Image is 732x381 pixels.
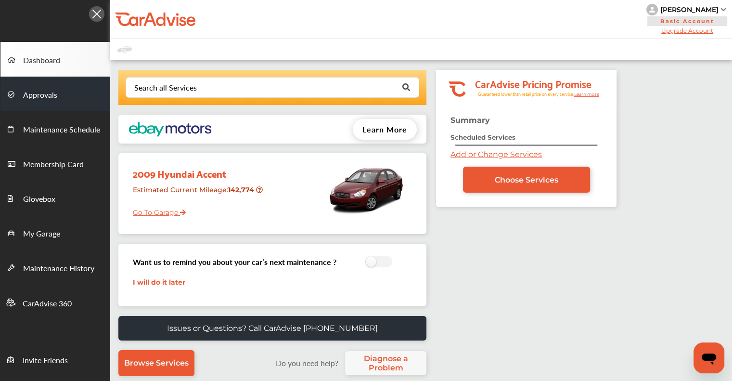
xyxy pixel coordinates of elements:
span: Invite Friends [23,355,68,367]
tspan: Guaranteed lower than retail price on every service. [477,91,574,97]
span: Dashboard [23,54,60,67]
span: Maintenance History [23,263,94,275]
span: Learn More [362,124,407,135]
a: Glovebox [0,181,110,215]
img: knH8PDtVvWoAbQRylUukY18CTiRevjo20fAtgn5MLBQj4uumYvk2MzTtcAIzfGAtb1XOLVMAvhLuqoNAbL4reqehy0jehNKdM... [646,4,658,15]
span: Membership Card [23,158,84,171]
img: Icon.5fd9dcc7.svg [89,6,104,22]
tspan: CarAdvise Pricing Promise [475,75,591,92]
a: Approvals [0,77,110,111]
a: Membership Card [0,146,110,181]
span: Choose Services [495,175,558,184]
h3: Want us to remind you about your car’s next maintenance ? [133,256,336,267]
span: Upgrade Account [646,27,728,34]
a: Maintenance Schedule [0,111,110,146]
strong: 142,774 [228,185,256,194]
div: [PERSON_NAME] [660,5,719,14]
span: Browse Services [124,358,189,368]
span: My Garage [23,228,60,240]
span: Approvals [23,89,57,102]
span: Maintenance Schedule [23,124,100,136]
div: Search all Services [134,84,197,92]
a: Maintenance History [0,250,110,285]
img: mobile_5624_st0640_046.jpg [325,158,407,221]
a: I will do it later [133,278,185,287]
a: Dashboard [0,42,110,77]
span: CarAdvise 360 [23,298,72,310]
iframe: Button to launch messaging window [693,342,724,373]
label: Do you need help? [271,357,343,368]
img: placeholder_car.fcab19be.svg [117,43,132,55]
a: Browse Services [118,350,194,376]
strong: Scheduled Services [450,133,515,141]
a: Diagnose a Problem [345,351,426,375]
div: 2009 Hyundai Accent [126,158,267,182]
span: Glovebox [23,193,55,206]
a: Add or Change Services [450,150,542,159]
strong: Summary [450,116,490,125]
div: Estimated Current Mileage : [126,182,267,206]
a: Go To Garage [126,201,186,219]
span: Basic Account [647,16,727,26]
img: sCxJUJ+qAmfqhQGDUl18vwLg4ZYJ6CxN7XmbOMBAAAAAElFTkSuQmCC [721,8,726,11]
tspan: Learn more [574,92,599,97]
a: Issues or Questions? Call CarAdvise [PHONE_NUMBER] [118,316,426,341]
a: My Garage [0,215,110,250]
span: Diagnose a Problem [350,354,422,372]
p: Issues or Questions? Call CarAdvise [PHONE_NUMBER] [167,324,378,333]
a: Choose Services [463,167,590,193]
